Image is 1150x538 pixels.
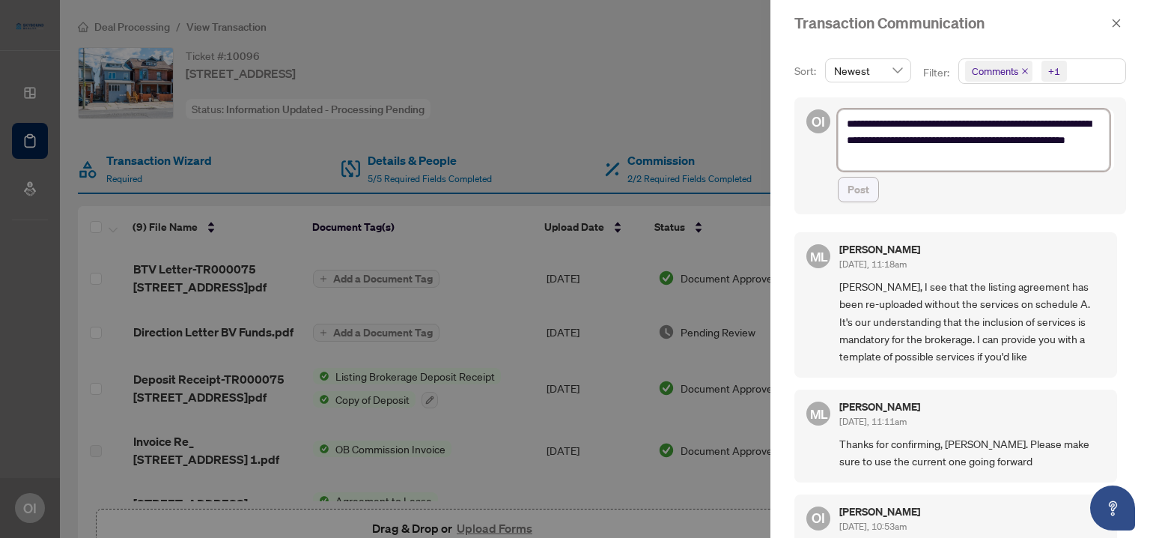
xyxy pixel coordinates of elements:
[812,507,825,528] span: OI
[1021,67,1029,75] span: close
[839,402,920,412] h5: [PERSON_NAME]
[809,403,827,423] span: ML
[812,111,825,132] span: OI
[838,177,879,202] button: Post
[839,435,1105,471] span: Thanks for confirming, [PERSON_NAME]. Please make sure to use the current one going forward
[839,278,1105,366] span: [PERSON_NAME], I see that the listing agreement has been re-uploaded without the services on sche...
[848,178,869,202] span: Post
[839,244,920,255] h5: [PERSON_NAME]
[809,246,827,266] span: ML
[839,416,907,427] span: [DATE], 11:11am
[839,521,907,532] span: [DATE], 10:53am
[794,63,819,79] p: Sort:
[1090,486,1135,531] button: Open asap
[794,12,1107,34] div: Transaction Communication
[972,64,1018,79] span: Comments
[834,59,902,82] span: Newest
[1048,64,1060,79] div: +1
[923,64,952,81] p: Filter:
[1111,18,1122,28] span: close
[839,507,920,517] h5: [PERSON_NAME]
[839,259,907,270] span: [DATE], 11:18am
[965,61,1032,82] span: Comments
